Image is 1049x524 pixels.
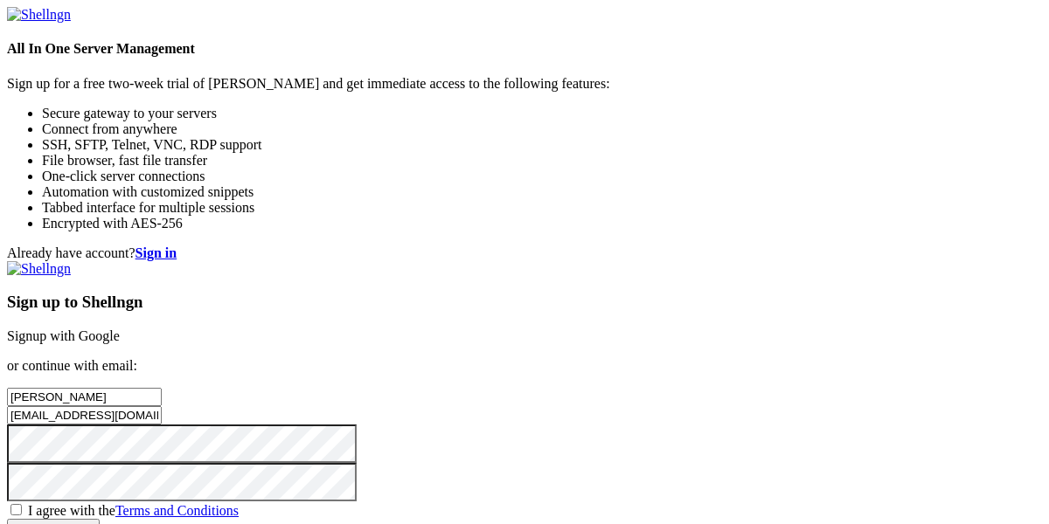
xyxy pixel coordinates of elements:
[42,216,1042,231] li: Encrypted with AES-256
[135,245,177,260] a: Sign in
[7,328,120,343] a: Signup with Google
[7,261,71,277] img: Shellngn
[42,184,1042,200] li: Automation with customized snippets
[7,358,1042,374] p: or continue with email:
[7,7,71,23] img: Shellngn
[115,503,239,518] a: Terms and Conditions
[7,245,1042,261] div: Already have account?
[42,153,1042,169] li: File browser, fast file transfer
[10,504,22,515] input: I agree with theTerms and Conditions
[42,121,1042,137] li: Connect from anywhere
[42,169,1042,184] li: One-click server connections
[7,76,1042,92] p: Sign up for a free two-week trial of [PERSON_NAME] and get immediate access to the following feat...
[7,388,162,406] input: Full name
[28,503,239,518] span: I agree with the
[42,137,1042,153] li: SSH, SFTP, Telnet, VNC, RDP support
[7,406,162,424] input: Email address
[42,106,1042,121] li: Secure gateway to your servers
[7,41,1042,57] h4: All In One Server Management
[7,293,1042,312] h3: Sign up to Shellngn
[42,200,1042,216] li: Tabbed interface for multiple sessions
